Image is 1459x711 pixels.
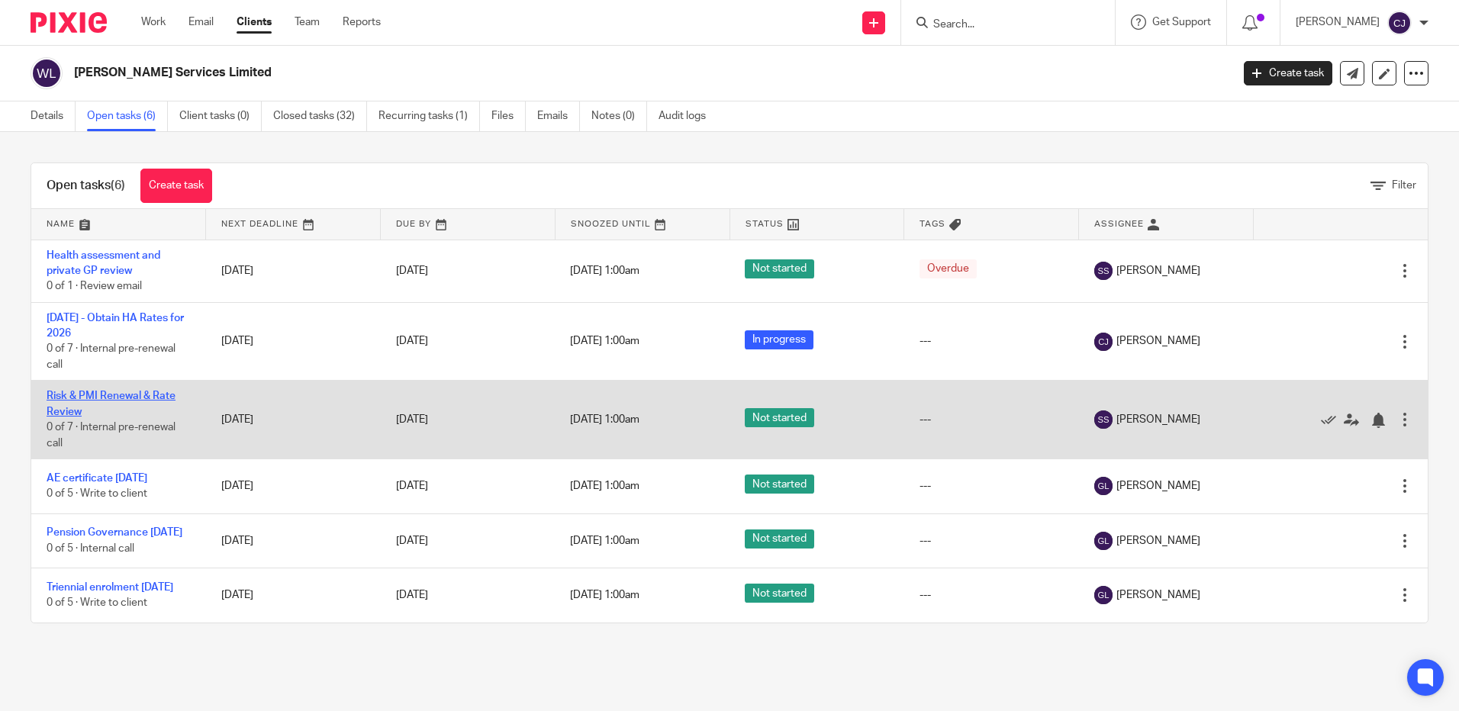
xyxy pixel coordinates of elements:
[1094,586,1113,604] img: svg%3E
[1116,478,1200,494] span: [PERSON_NAME]
[1094,333,1113,351] img: svg%3E
[31,101,76,131] a: Details
[659,101,717,131] a: Audit logs
[206,302,381,381] td: [DATE]
[47,422,176,449] span: 0 of 7 · Internal pre-renewal call
[47,582,173,593] a: Triennial enrolment [DATE]
[920,333,1064,349] div: ---
[491,101,526,131] a: Files
[237,14,272,30] a: Clients
[745,259,814,278] span: Not started
[396,481,428,491] span: [DATE]
[920,587,1064,603] div: ---
[1116,412,1200,427] span: [PERSON_NAME]
[47,527,182,538] a: Pension Governance [DATE]
[396,590,428,600] span: [DATE]
[1152,17,1211,27] span: Get Support
[1296,14,1380,30] p: [PERSON_NAME]
[47,178,125,194] h1: Open tasks
[396,336,428,347] span: [DATE]
[1116,587,1200,603] span: [PERSON_NAME]
[188,14,214,30] a: Email
[111,179,125,191] span: (6)
[920,259,977,278] span: Overdue
[1094,262,1113,280] img: svg%3E
[745,408,814,427] span: Not started
[140,169,212,203] a: Create task
[746,220,784,228] span: Status
[537,101,580,131] a: Emails
[745,330,813,349] span: In progress
[206,240,381,302] td: [DATE]
[206,568,381,623] td: [DATE]
[206,381,381,459] td: [DATE]
[47,489,147,500] span: 0 of 5 · Write to client
[396,265,428,276] span: [DATE]
[343,14,381,30] a: Reports
[31,57,63,89] img: svg%3E
[87,101,168,131] a: Open tasks (6)
[396,536,428,546] span: [DATE]
[1387,11,1412,35] img: svg%3E
[571,220,651,228] span: Snoozed Until
[396,414,428,425] span: [DATE]
[920,220,945,228] span: Tags
[47,344,176,371] span: 0 of 7 · Internal pre-renewal call
[570,265,639,276] span: [DATE] 1:00am
[920,478,1064,494] div: ---
[378,101,480,131] a: Recurring tasks (1)
[47,597,147,608] span: 0 of 5 · Write to client
[920,533,1064,549] div: ---
[74,65,991,81] h2: [PERSON_NAME] Services Limited
[1116,263,1200,278] span: [PERSON_NAME]
[179,101,262,131] a: Client tasks (0)
[47,543,134,554] span: 0 of 5 · Internal call
[31,12,107,33] img: Pixie
[920,412,1064,427] div: ---
[1116,533,1200,549] span: [PERSON_NAME]
[273,101,367,131] a: Closed tasks (32)
[1094,532,1113,550] img: svg%3E
[745,529,814,549] span: Not started
[932,18,1069,32] input: Search
[591,101,647,131] a: Notes (0)
[295,14,320,30] a: Team
[47,473,147,484] a: AE certificate [DATE]
[570,481,639,491] span: [DATE] 1:00am
[1392,180,1416,191] span: Filter
[206,459,381,513] td: [DATE]
[141,14,166,30] a: Work
[47,250,160,276] a: Health assessment and private GP review
[1244,61,1332,85] a: Create task
[47,391,176,417] a: Risk & PMI Renewal & Rate Review
[1116,333,1200,349] span: [PERSON_NAME]
[570,336,639,347] span: [DATE] 1:00am
[1094,410,1113,429] img: svg%3E
[1094,477,1113,495] img: svg%3E
[1321,412,1344,427] a: Mark as done
[570,414,639,425] span: [DATE] 1:00am
[570,590,639,600] span: [DATE] 1:00am
[570,536,639,546] span: [DATE] 1:00am
[745,475,814,494] span: Not started
[47,313,184,339] a: [DATE] - Obtain HA Rates for 2026
[745,584,814,603] span: Not started
[47,281,142,291] span: 0 of 1 · Review email
[206,513,381,568] td: [DATE]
